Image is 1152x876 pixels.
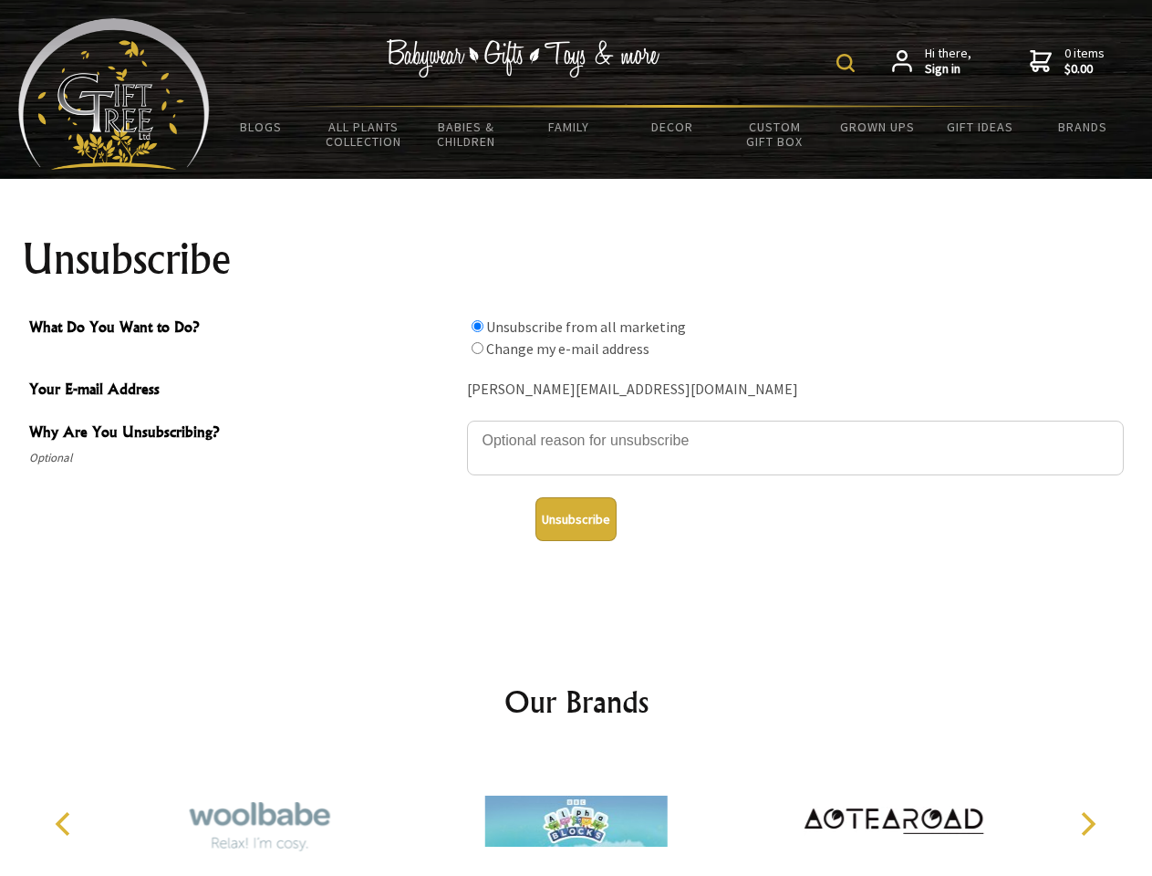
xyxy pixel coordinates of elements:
span: Your E-mail Address [29,378,458,404]
span: What Do You Want to Do? [29,316,458,342]
a: Family [518,108,621,146]
img: product search [836,54,855,72]
img: Babyware - Gifts - Toys and more... [18,18,210,170]
a: Babies & Children [415,108,518,161]
label: Unsubscribe from all marketing [486,318,686,336]
div: [PERSON_NAME][EMAIL_ADDRESS][DOMAIN_NAME] [467,376,1124,404]
h2: Our Brands [36,680,1116,724]
a: Hi there,Sign in [892,46,971,78]
span: 0 items [1064,45,1105,78]
a: All Plants Collection [313,108,416,161]
a: Brands [1032,108,1135,146]
input: What Do You Want to Do? [472,342,483,354]
a: Custom Gift Box [723,108,826,161]
h1: Unsubscribe [22,237,1131,281]
button: Unsubscribe [535,497,617,541]
a: Grown Ups [825,108,929,146]
a: 0 items$0.00 [1030,46,1105,78]
a: Decor [620,108,723,146]
img: Babywear - Gifts - Toys & more [387,39,660,78]
label: Change my e-mail address [486,339,649,358]
a: Gift Ideas [929,108,1032,146]
input: What Do You Want to Do? [472,320,483,332]
button: Previous [46,804,86,844]
span: Optional [29,447,458,469]
span: Hi there, [925,46,971,78]
button: Next [1067,804,1107,844]
strong: Sign in [925,61,971,78]
textarea: Why Are You Unsubscribing? [467,421,1124,475]
span: Why Are You Unsubscribing? [29,421,458,447]
strong: $0.00 [1064,61,1105,78]
a: BLOGS [210,108,313,146]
